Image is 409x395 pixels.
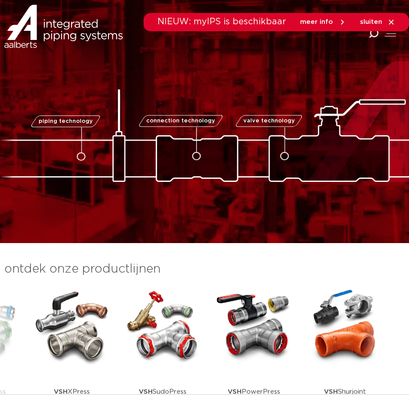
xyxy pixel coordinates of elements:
a: sluiten [360,18,395,26]
strong: VSH [54,388,68,395]
strong: VSH [139,388,153,395]
a: meer info [300,18,346,26]
span: meer info [300,19,333,25]
span: sluiten [360,19,382,25]
span: connection technology [147,118,216,124]
span: NIEUW: myIPS is beschikbaar [157,17,286,26]
h3: ontdek onze productlijnen [4,260,387,278]
strong: VSH [228,388,242,395]
span: piping technology [38,118,92,124]
strong: VSH [324,388,338,395]
span: valve technology [243,118,294,124]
